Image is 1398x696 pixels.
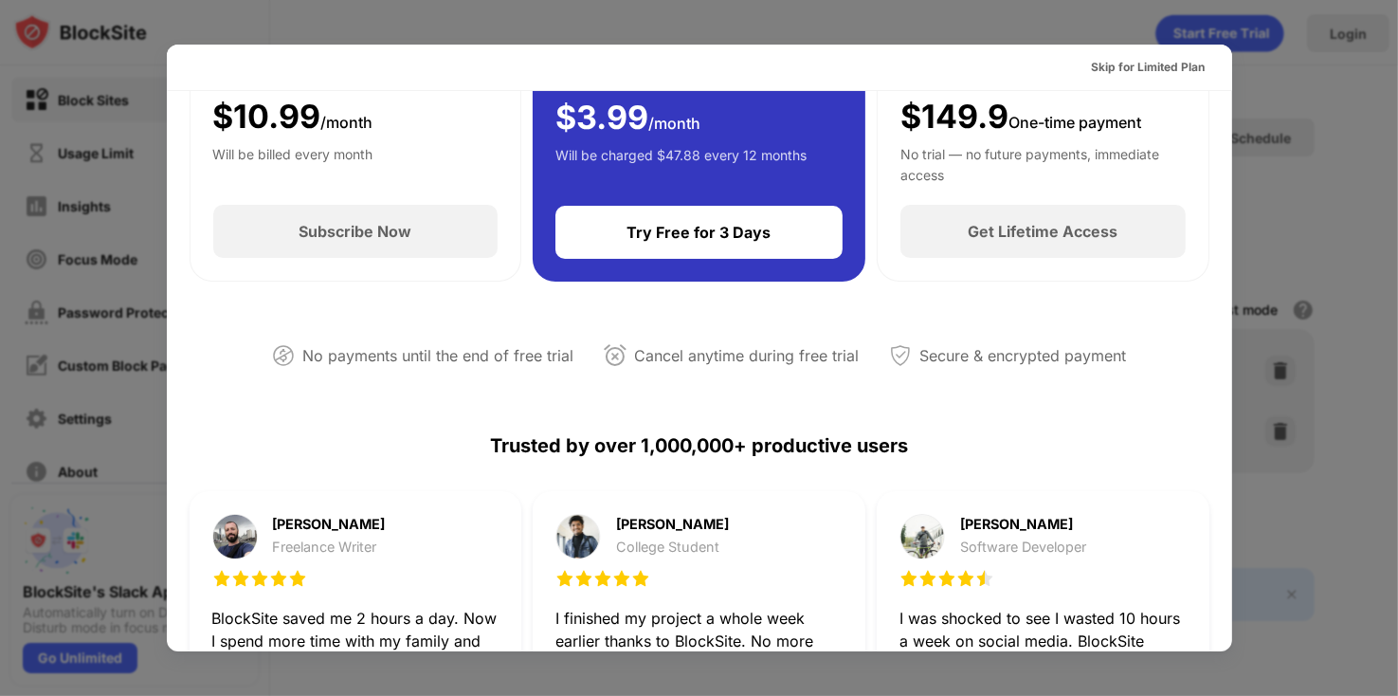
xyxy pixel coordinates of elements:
[555,514,601,559] img: testimonial-purchase-2.jpg
[299,222,411,241] div: Subscribe Now
[616,518,729,531] div: [PERSON_NAME]
[231,569,250,588] img: star
[968,222,1117,241] div: Get Lifetime Access
[269,569,288,588] img: star
[272,344,295,367] img: not-paying
[612,569,631,588] img: star
[960,540,1086,555] div: Software Developer
[960,518,1086,531] div: [PERSON_NAME]
[288,569,307,588] img: star
[212,514,258,559] img: testimonial-purchase-1.jpg
[648,114,700,133] span: /month
[212,569,231,588] img: star
[975,569,994,588] img: star
[889,344,912,367] img: secured-payment
[900,144,1186,182] div: No trial — no future payments, immediate access
[616,540,729,555] div: College Student
[899,607,1187,675] div: I was shocked to see I wasted 10 hours a week on social media. BlockSite helped me stop.
[899,514,945,559] img: testimonial-purchase-3.jpg
[212,607,499,675] div: BlockSite saved me 2 hours a day. Now I spend more time with my family and less time doom-scrolling.
[937,569,956,588] img: star
[213,144,373,182] div: Will be billed every month
[273,518,386,531] div: [PERSON_NAME]
[956,569,975,588] img: star
[899,569,918,588] img: star
[190,400,1209,491] div: Trusted by over 1,000,000+ productive users
[213,98,373,137] div: $ 10.99
[250,569,269,588] img: star
[302,342,573,370] div: No payments until the end of free trial
[555,569,574,588] img: star
[900,98,1141,137] div: $149.9
[555,607,843,675] div: I finished my project a whole week earlier thanks to BlockSite. No more endless Reddit holes.
[555,145,807,183] div: Will be charged $47.88 every 12 months
[574,569,593,588] img: star
[1092,58,1206,77] div: Skip for Limited Plan
[627,223,772,242] div: Try Free for 3 Days
[273,540,386,555] div: Freelance Writer
[593,569,612,588] img: star
[918,569,937,588] img: star
[919,342,1126,370] div: Secure & encrypted payment
[631,569,650,588] img: star
[555,99,700,137] div: $ 3.99
[321,113,373,132] span: /month
[634,342,859,370] div: Cancel anytime during free trial
[604,344,626,367] img: cancel-anytime
[1008,113,1141,132] span: One-time payment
